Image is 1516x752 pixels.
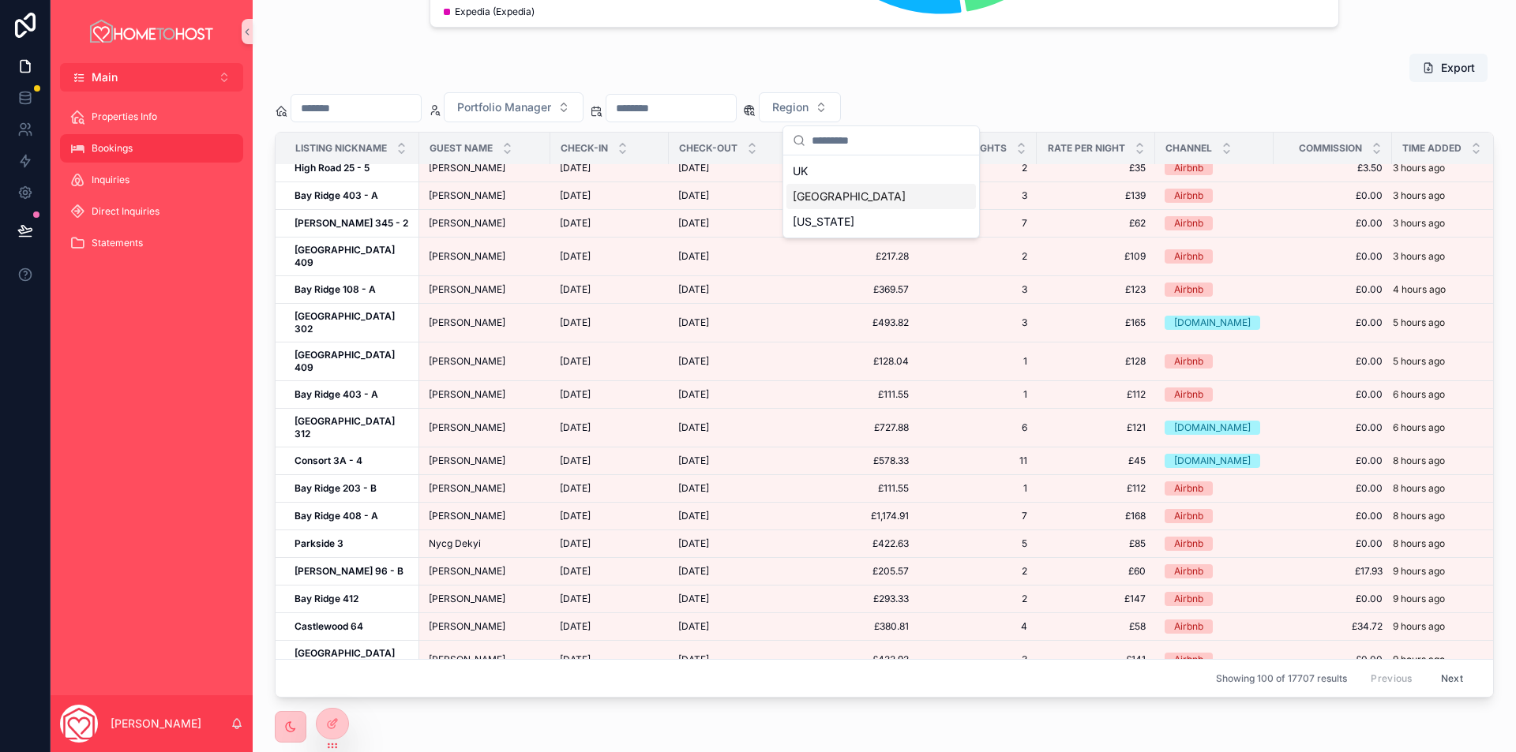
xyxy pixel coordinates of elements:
[1283,355,1383,368] span: £0.00
[928,283,1027,296] span: 3
[92,237,143,249] span: Statements
[797,537,909,550] span: £422.63
[295,593,358,604] strong: Bay Ridge 412
[1393,217,1445,230] p: 3 hours ago
[1283,565,1383,578] a: £17.93
[1174,421,1251,435] div: [DOMAIN_NAME]
[1174,592,1203,606] div: Airbnb
[678,316,709,329] span: [DATE]
[928,388,1027,401] a: 1
[1165,216,1264,230] a: Airbnb
[1409,54,1488,82] button: Export
[1165,282,1264,297] a: Airbnb
[797,316,909,329] a: £493.82
[295,565,410,578] a: [PERSON_NAME] 96 - B
[1046,482,1146,495] a: £112
[429,537,481,550] span: Nycg Dekyi
[772,99,809,115] span: Region
[1174,387,1203,402] div: Airbnb
[1283,250,1383,263] a: £0.00
[928,316,1027,329] a: 3
[797,355,909,368] span: £128.04
[1393,283,1492,296] a: 4 hours ago
[1283,510,1383,522] span: £0.00
[429,316,505,329] span: [PERSON_NAME]
[429,355,541,368] a: [PERSON_NAME]
[1046,537,1146,550] span: £85
[1046,565,1146,578] a: £60
[1165,509,1264,523] a: Airbnb
[1393,455,1492,467] a: 8 hours ago
[295,455,362,466] strong: Consort 3A - 4
[678,189,778,202] a: [DATE]
[928,421,1027,434] span: 6
[928,455,1027,467] span: 11
[1046,283,1146,296] span: £123
[429,189,541,202] a: [PERSON_NAME]
[786,159,976,184] div: UK
[678,283,778,296] a: [DATE]
[560,388,591,401] span: [DATE]
[60,63,243,92] button: Select Button
[1165,354,1264,369] a: Airbnb
[560,482,591,495] span: [DATE]
[1393,217,1492,230] a: 3 hours ago
[560,455,591,467] span: [DATE]
[1165,249,1264,264] a: Airbnb
[678,565,709,578] span: [DATE]
[429,537,541,550] a: Nycg Dekyi
[797,455,909,467] a: £578.33
[295,510,378,522] strong: Bay Ridge 408 - A
[1283,316,1383,329] span: £0.00
[560,537,591,550] span: [DATE]
[1165,592,1264,606] a: Airbnb
[560,355,591,368] span: [DATE]
[1393,537,1445,550] p: 8 hours ago
[560,189,659,202] a: [DATE]
[1174,161,1203,175] div: Airbnb
[560,162,591,174] span: [DATE]
[560,162,659,174] a: [DATE]
[92,110,157,123] span: Properties Info
[429,250,541,263] a: [PERSON_NAME]
[1046,316,1146,329] a: £165
[429,162,505,174] span: [PERSON_NAME]
[560,593,659,605] a: [DATE]
[797,250,909,263] span: £217.28
[1283,217,1383,230] a: £0.00
[678,355,709,368] span: [DATE]
[1165,564,1264,578] a: Airbnb
[429,217,505,230] span: [PERSON_NAME]
[1046,510,1146,522] span: £168
[928,510,1027,522] span: 7
[678,537,778,550] a: [DATE]
[678,482,778,495] a: [DATE]
[759,92,841,122] button: Select Button
[783,155,979,238] div: Suggestions
[429,593,505,605] span: [PERSON_NAME]
[429,162,541,174] a: [PERSON_NAME]
[1165,421,1264,435] a: [DOMAIN_NAME]
[1046,189,1146,202] a: £139
[678,510,778,522] a: [DATE]
[928,250,1027,263] a: 2
[429,388,541,401] a: [PERSON_NAME]
[429,455,505,467] span: [PERSON_NAME]
[1046,388,1146,401] span: £112
[295,162,370,174] strong: High Road 25 - 5
[560,565,659,578] a: [DATE]
[560,482,659,495] a: [DATE]
[429,189,505,202] span: [PERSON_NAME]
[560,217,659,230] a: [DATE]
[678,593,778,605] a: [DATE]
[1046,455,1146,467] a: £45
[60,103,243,131] a: Properties Info
[1046,421,1146,434] a: £121
[295,189,410,202] a: Bay Ridge 403 - A
[928,355,1027,368] a: 1
[1393,283,1446,296] p: 4 hours ago
[429,510,505,522] span: [PERSON_NAME]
